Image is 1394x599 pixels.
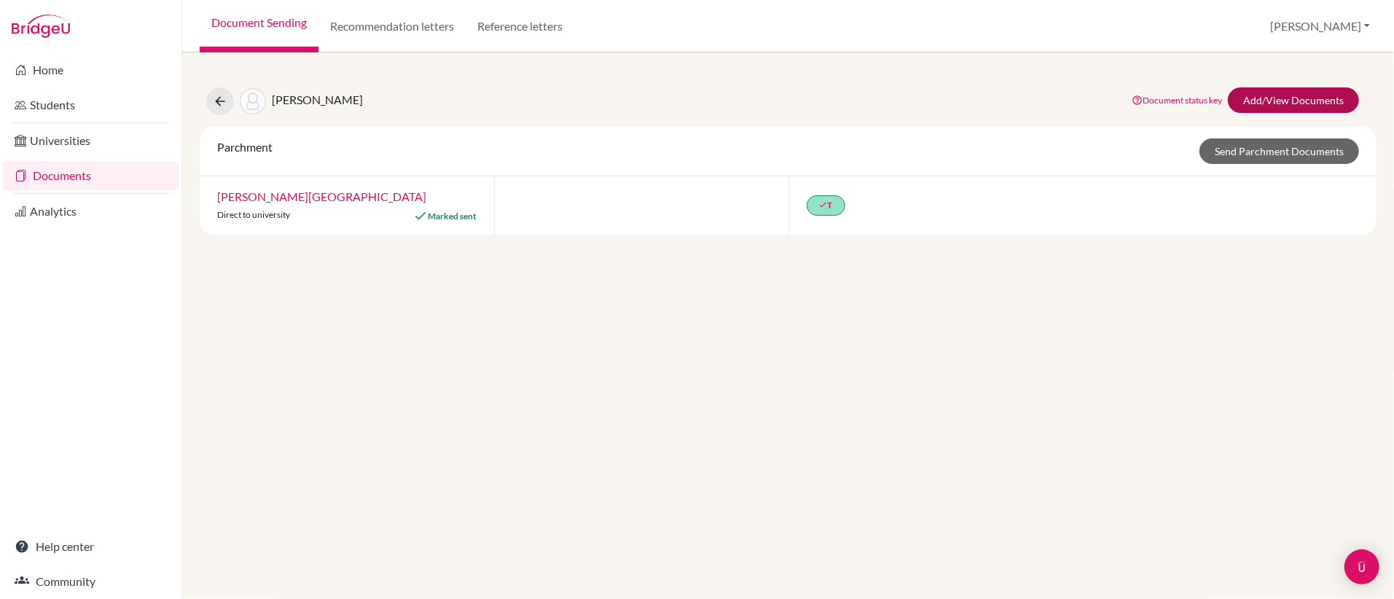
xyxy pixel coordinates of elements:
span: Marked sent [428,211,477,222]
a: Universities [3,126,179,155]
a: Students [3,90,179,120]
a: doneT [807,195,845,216]
a: Home [3,55,179,85]
a: Documents [3,161,179,190]
span: [PERSON_NAME] [272,93,363,106]
a: Community [3,567,179,596]
img: Bridge-U [12,15,70,38]
span: Direct to university [217,209,290,220]
button: [PERSON_NAME] [1264,12,1377,40]
a: [PERSON_NAME][GEOGRAPHIC_DATA] [217,189,426,203]
i: done [819,200,828,209]
a: Send Parchment Documents [1199,138,1359,164]
a: Analytics [3,197,179,226]
div: Open Intercom Messenger [1344,549,1379,584]
span: Parchment [217,140,273,154]
a: Add/View Documents [1228,87,1359,113]
a: Help center [3,532,179,561]
a: Document status key [1132,95,1222,106]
